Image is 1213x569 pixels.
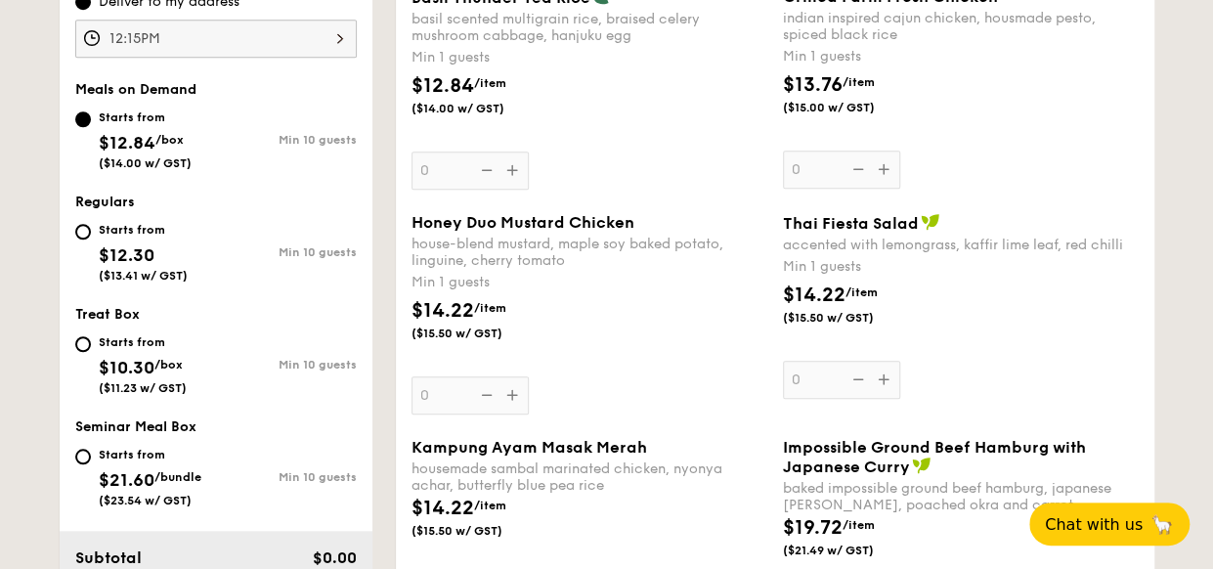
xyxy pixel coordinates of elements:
span: Treat Box [75,306,140,323]
span: ($23.54 w/ GST) [99,494,192,507]
span: Subtotal [75,548,142,567]
span: ($15.50 w/ GST) [412,326,544,341]
span: $12.30 [99,244,154,266]
span: $19.72 [783,516,843,540]
span: /item [474,499,506,512]
div: Min 10 guests [216,358,357,372]
span: Meals on Demand [75,81,196,98]
span: /item [474,301,506,315]
span: Regulars [75,194,135,210]
div: housemade sambal marinated chicken, nyonya achar, butterfly blue pea rice [412,460,767,494]
span: ($14.00 w/ GST) [99,156,192,170]
span: /box [155,133,184,147]
span: ($15.50 w/ GST) [783,310,916,326]
span: $12.84 [99,132,155,153]
input: Event time [75,20,357,58]
span: $0.00 [312,548,356,567]
span: /item [474,76,506,90]
span: $14.22 [412,497,474,520]
span: $12.84 [412,74,474,98]
span: ($13.41 w/ GST) [99,269,188,283]
div: baked impossible ground beef hamburg, japanese [PERSON_NAME], poached okra and carrot [783,480,1139,513]
div: Min 10 guests [216,133,357,147]
div: basil scented multigrain rice, braised celery mushroom cabbage, hanjuku egg [412,11,767,44]
span: $21.60 [99,469,154,491]
div: Starts from [99,447,201,462]
div: Min 10 guests [216,245,357,259]
span: ($11.23 w/ GST) [99,381,187,395]
span: /box [154,358,183,372]
span: Seminar Meal Box [75,418,196,435]
span: ($21.49 w/ GST) [783,543,916,558]
div: Starts from [99,109,192,125]
input: Starts from$12.84/box($14.00 w/ GST)Min 10 guests [75,111,91,127]
div: Starts from [99,334,187,350]
span: 🦙 [1150,513,1174,536]
input: Starts from$12.30($13.41 w/ GST)Min 10 guests [75,224,91,240]
input: Starts from$21.60/bundle($23.54 w/ GST)Min 10 guests [75,449,91,464]
span: /item [843,75,875,89]
div: Starts from [99,222,188,238]
button: Chat with us🦙 [1029,503,1190,546]
span: Chat with us [1045,515,1143,534]
span: ($14.00 w/ GST) [412,101,544,116]
span: $14.22 [783,284,845,307]
span: Impossible Ground Beef Hamburg with Japanese Curry [783,438,1086,476]
span: Kampung Ayam Masak Merah [412,438,647,457]
div: Min 1 guests [783,47,1139,66]
div: Min 1 guests [412,273,767,292]
span: Honey Duo Mustard Chicken [412,213,634,232]
div: indian inspired cajun chicken, housmade pesto, spiced black rice [783,10,1139,43]
span: $14.22 [412,299,474,323]
div: accented with lemongrass, kaffir lime leaf, red chilli [783,237,1139,253]
div: Min 1 guests [412,48,767,67]
img: icon-vegan.f8ff3823.svg [912,457,931,474]
span: /item [843,518,875,532]
span: Thai Fiesta Salad [783,214,919,233]
input: Starts from$10.30/box($11.23 w/ GST)Min 10 guests [75,336,91,352]
div: Min 10 guests [216,470,357,484]
span: $10.30 [99,357,154,378]
span: $13.76 [783,73,843,97]
span: ($15.00 w/ GST) [783,100,916,115]
div: Min 1 guests [783,257,1139,277]
span: ($15.50 w/ GST) [412,523,544,539]
img: icon-vegan.f8ff3823.svg [921,213,940,231]
span: /bundle [154,470,201,484]
div: house-blend mustard, maple soy baked potato, linguine, cherry tomato [412,236,767,269]
span: /item [845,285,878,299]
